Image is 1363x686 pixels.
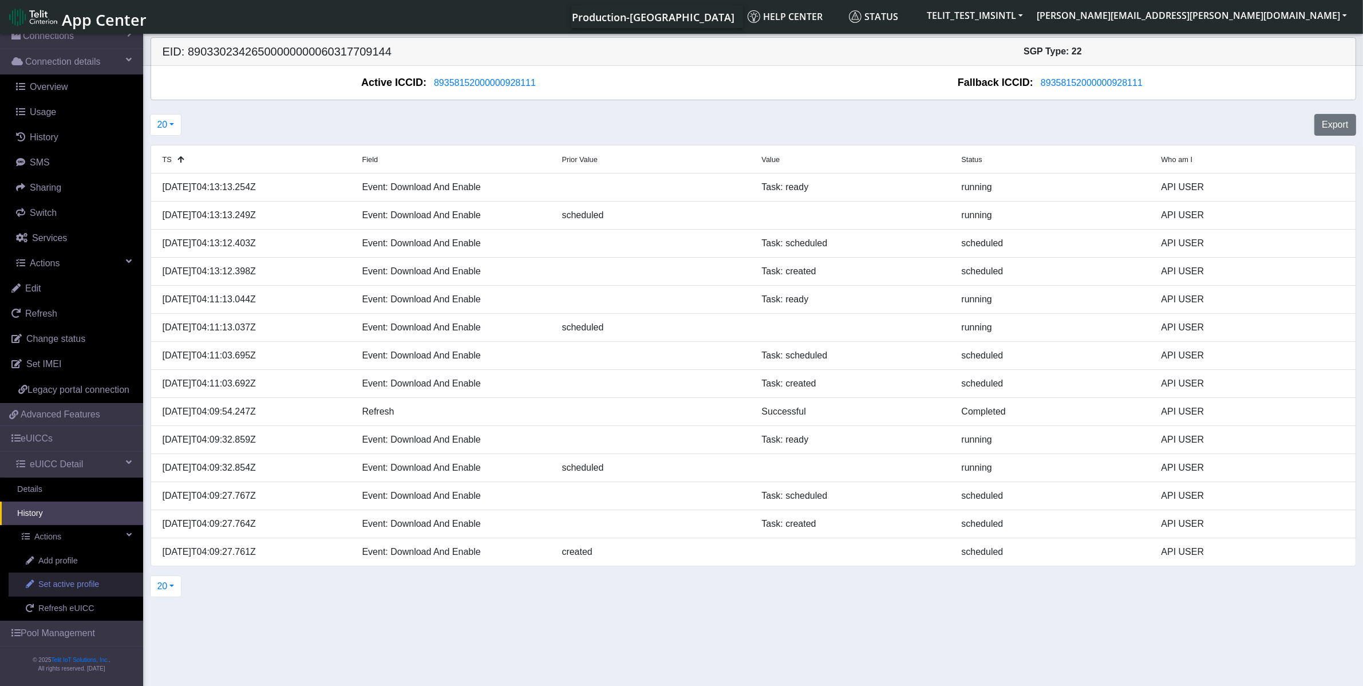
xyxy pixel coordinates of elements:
a: Your current platform instance [571,5,734,28]
div: [DATE]T04:11:03.695Z [154,349,354,362]
div: running [953,180,1153,194]
div: Task: ready [753,433,953,447]
span: SMS [30,157,50,167]
div: scheduled [953,489,1153,503]
div: running [953,293,1153,306]
div: [DATE]T04:09:54.247Z [154,405,354,419]
img: status.svg [849,10,862,23]
a: Set active profile [9,573,143,597]
div: Event: Download And Enable [354,545,554,559]
a: Status [844,5,920,28]
a: Actions [5,251,143,276]
div: Event: Download And Enable [354,489,554,503]
span: Edit [25,283,41,293]
a: Services [5,226,143,251]
div: [DATE]T04:11:13.037Z [154,321,354,334]
a: Overview [5,74,143,100]
span: TS [163,155,172,164]
div: running [953,208,1153,222]
span: Connections [23,29,74,43]
a: eUICC Detail [5,452,143,477]
div: Event: Download And Enable [354,433,554,447]
div: running [953,321,1153,334]
div: Event: Download And Enable [354,236,554,250]
div: Event: Download And Enable [354,349,554,362]
span: Production-[GEOGRAPHIC_DATA] [572,10,734,24]
span: Services [32,233,67,243]
span: Legacy portal connection [27,385,129,395]
a: Sharing [5,175,143,200]
button: 20 [150,575,182,597]
a: Usage [5,100,143,125]
div: [DATE]T04:11:03.692Z [154,377,354,391]
a: App Center [9,5,145,29]
span: Refresh [25,309,57,318]
div: Task: created [753,377,953,391]
span: Add profile [38,555,78,567]
button: [PERSON_NAME][EMAIL_ADDRESS][PERSON_NAME][DOMAIN_NAME] [1030,5,1354,26]
span: History [30,132,58,142]
span: Field [362,155,378,164]
button: 89358152000000928111 [1033,76,1150,90]
div: scheduled [953,545,1153,559]
div: scheduled [554,321,753,334]
span: Actions [34,531,61,543]
div: Successful [753,405,953,419]
div: API USER [1153,545,1353,559]
span: App Center [62,9,147,30]
div: Event: Download And Enable [354,180,554,194]
button: 20 [150,114,182,136]
div: [DATE]T04:09:32.859Z [154,433,354,447]
button: Export [1314,114,1356,136]
span: Switch [30,208,57,218]
div: API USER [1153,236,1353,250]
span: Active ICCID: [361,75,426,90]
a: History [5,125,143,150]
span: 89358152000000928111 [434,78,536,88]
div: running [953,433,1153,447]
div: [DATE]T04:09:32.854Z [154,461,354,475]
div: API USER [1153,517,1353,531]
div: [DATE]T04:13:12.398Z [154,265,354,278]
button: 89358152000000928111 [426,76,543,90]
div: Event: Download And Enable [354,208,554,222]
div: Task: scheduled [753,349,953,362]
a: SMS [5,150,143,175]
span: Status [962,155,982,164]
button: TELIT_TEST_IMSINTL [920,5,1030,26]
div: API USER [1153,489,1353,503]
div: [DATE]T04:11:13.044Z [154,293,354,306]
span: Usage [30,107,56,117]
span: Actions [30,258,60,268]
div: API USER [1153,405,1353,419]
div: Event: Download And Enable [354,293,554,306]
div: Event: Download And Enable [354,265,554,278]
div: Task: scheduled [753,236,953,250]
div: scheduled [953,265,1153,278]
span: Prior Value [562,155,598,164]
span: 20 [157,120,168,129]
a: Switch [5,200,143,226]
div: created [554,545,753,559]
h5: EID: 89033023426500000000060317709144 [154,45,753,58]
div: Task: created [753,265,953,278]
span: Value [762,155,780,164]
span: Status [849,10,898,23]
div: Task: ready [753,293,953,306]
div: API USER [1153,433,1353,447]
a: Actions [5,525,143,549]
div: Task: created [753,517,953,531]
a: Add profile [9,549,143,573]
span: Connection details [25,55,101,69]
div: scheduled [554,208,753,222]
span: Sharing [30,183,61,192]
span: Who am I [1161,155,1193,164]
div: API USER [1153,208,1353,222]
div: API USER [1153,180,1353,194]
div: [DATE]T04:13:13.254Z [154,180,354,194]
span: Overview [30,82,68,92]
div: API USER [1153,349,1353,362]
div: [DATE]T04:09:27.761Z [154,545,354,559]
div: Event: Download And Enable [354,377,554,391]
span: Set IMEI [26,359,61,369]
